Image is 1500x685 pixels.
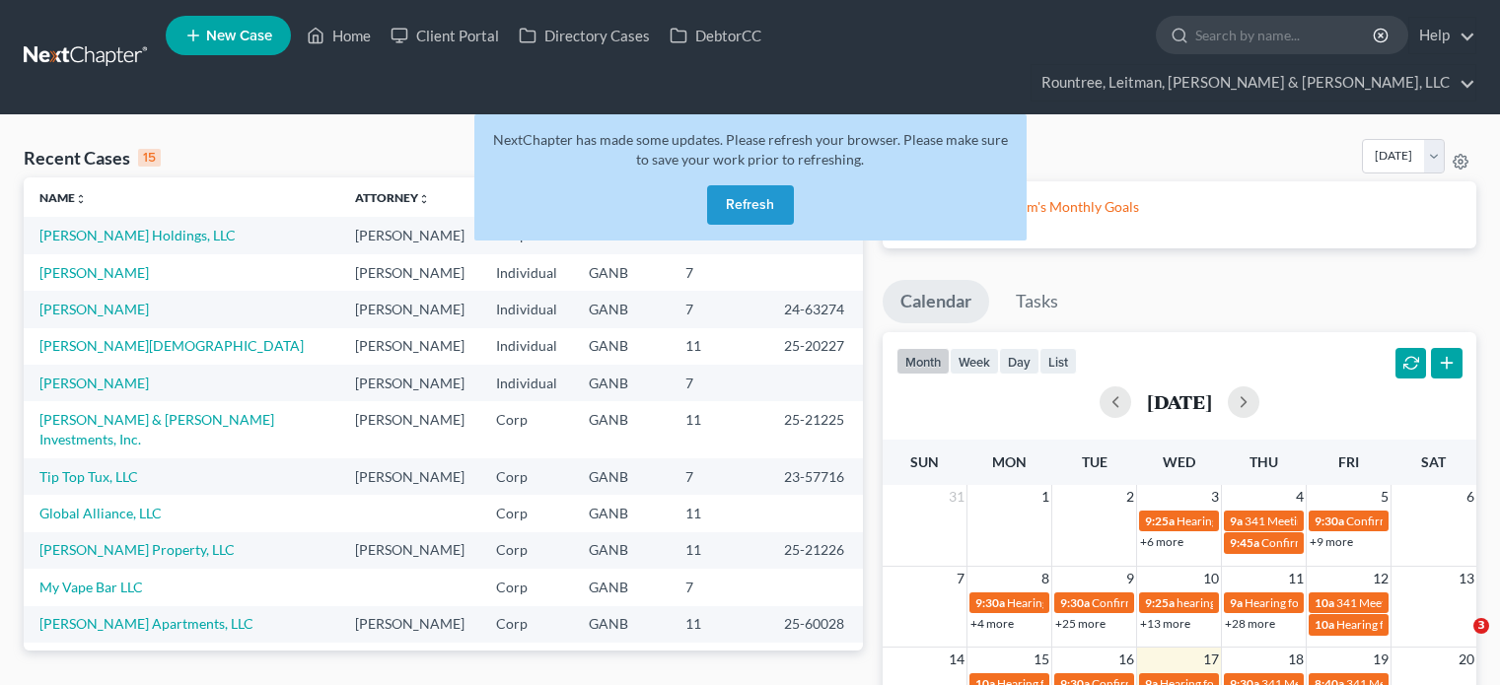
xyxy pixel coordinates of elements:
[339,643,480,679] td: [PERSON_NAME]
[1060,595,1090,610] span: 9:30a
[39,615,253,632] a: [PERSON_NAME] Apartments, LLC
[39,579,143,595] a: My Vape Bar LLC
[1310,534,1353,549] a: +9 more
[339,291,480,327] td: [PERSON_NAME]
[206,29,272,43] span: New Case
[480,458,573,495] td: Corp
[768,328,863,365] td: 25-20227
[1286,648,1306,671] span: 18
[573,365,670,401] td: GANB
[1177,595,1234,610] span: hearing for
[573,291,670,327] td: GANB
[1230,535,1259,550] span: 9:45a
[768,606,863,643] td: 25-60028
[1201,648,1221,671] span: 17
[1145,595,1175,610] span: 9:25a
[480,643,573,679] td: Individual
[1145,514,1175,528] span: 9:25a
[1245,514,1422,528] span: 341 Meeting for [PERSON_NAME]
[1092,595,1343,610] span: Confirmation Hearing for [PERSON_NAME] Bass
[1209,485,1221,509] span: 3
[509,18,660,53] a: Directory Cases
[1433,618,1480,665] iframe: Intercom live chat
[1007,595,1066,610] span: Hearing for
[970,616,1014,631] a: +4 more
[660,18,771,53] a: DebtorCC
[1315,595,1334,610] span: 10a
[1039,485,1051,509] span: 1
[768,458,863,495] td: 23-57716
[339,254,480,291] td: [PERSON_NAME]
[297,18,381,53] a: Home
[1336,617,1395,632] span: Hearing for
[1082,453,1107,470] span: Tue
[670,606,768,643] td: 11
[75,193,87,205] i: unfold_more
[898,197,1461,217] p: Please setup your Firm's Monthly Goals
[1039,348,1077,375] button: list
[768,643,863,679] td: 25-60465
[355,190,430,205] a: Attorneyunfold_more
[1409,18,1475,53] a: Help
[480,254,573,291] td: Individual
[39,468,138,485] a: Tip Top Tux, LLC
[480,532,573,569] td: Corp
[999,348,1039,375] button: day
[1315,617,1334,632] span: 10a
[1371,648,1391,671] span: 19
[955,567,966,590] span: 7
[339,217,480,253] td: [PERSON_NAME]
[480,328,573,365] td: Individual
[707,185,794,225] button: Refresh
[950,348,999,375] button: week
[883,280,989,323] a: Calendar
[947,648,966,671] span: 14
[1124,485,1136,509] span: 2
[1116,648,1136,671] span: 16
[39,411,274,447] a: [PERSON_NAME] & [PERSON_NAME] Investments, Inc.
[39,190,87,205] a: Nameunfold_more
[1147,391,1212,412] h2: [DATE]
[768,401,863,457] td: 25-21225
[670,495,768,531] td: 11
[339,401,480,457] td: [PERSON_NAME]
[1286,567,1306,590] span: 11
[1195,17,1376,53] input: Search by name...
[947,485,966,509] span: 31
[896,348,950,375] button: month
[1230,514,1243,528] span: 9a
[1315,514,1344,528] span: 9:30a
[39,375,149,391] a: [PERSON_NAME]
[339,606,480,643] td: [PERSON_NAME]
[573,569,670,605] td: GANB
[339,365,480,401] td: [PERSON_NAME]
[670,365,768,401] td: 7
[480,495,573,531] td: Corp
[573,458,670,495] td: GANB
[998,280,1076,323] a: Tasks
[1261,535,1375,550] span: Confirmation Hearing
[39,264,149,281] a: [PERSON_NAME]
[480,401,573,457] td: Corp
[1055,616,1106,631] a: +25 more
[1163,453,1195,470] span: Wed
[1032,648,1051,671] span: 15
[339,458,480,495] td: [PERSON_NAME]
[1201,567,1221,590] span: 10
[39,541,235,558] a: [PERSON_NAME] Property, LLC
[670,328,768,365] td: 11
[1039,567,1051,590] span: 8
[573,328,670,365] td: GANB
[573,254,670,291] td: GANB
[138,149,161,167] div: 15
[670,458,768,495] td: 7
[1177,514,1236,528] span: Hearing for
[573,606,670,643] td: GANB
[1338,453,1359,470] span: Fri
[480,606,573,643] td: Corp
[1032,65,1475,101] a: Rountree, Leitman, [PERSON_NAME] & [PERSON_NAME], LLC
[670,569,768,605] td: 7
[1473,618,1489,634] span: 3
[24,146,161,170] div: Recent Cases
[39,301,149,317] a: [PERSON_NAME]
